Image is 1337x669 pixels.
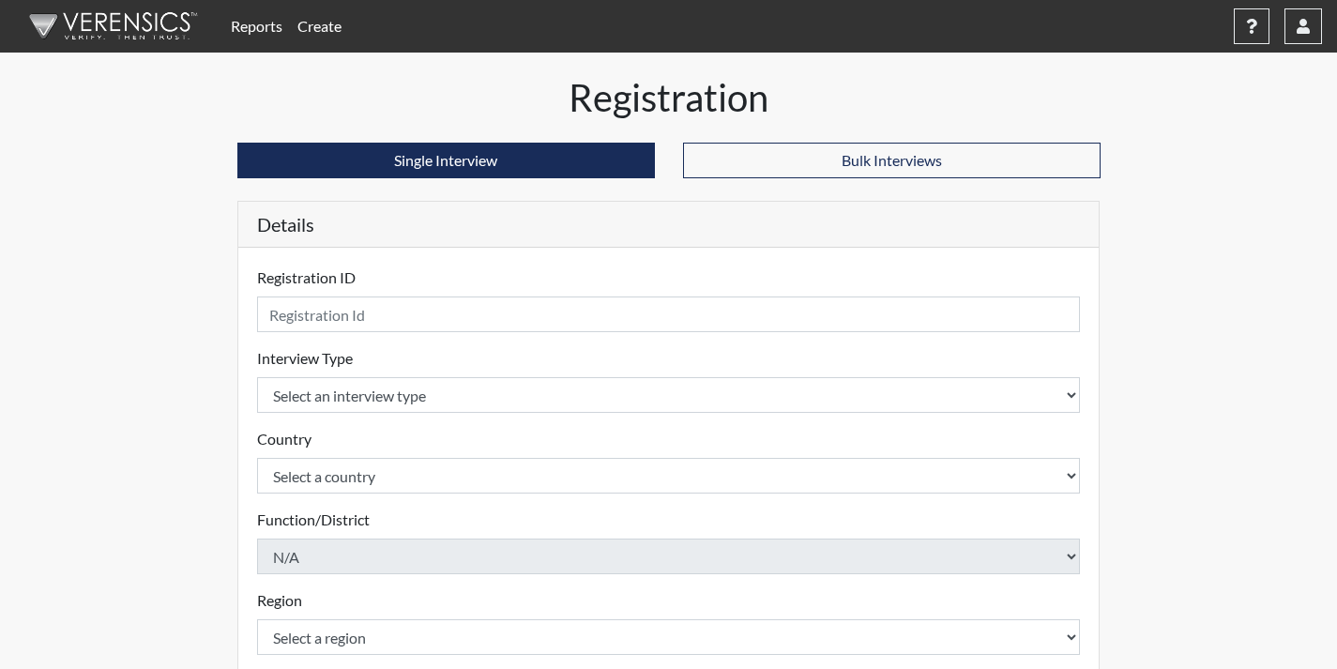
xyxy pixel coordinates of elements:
button: Single Interview [237,143,655,178]
input: Insert a Registration ID, which needs to be a unique alphanumeric value for each interviewee [257,296,1081,332]
label: Function/District [257,509,370,531]
label: Registration ID [257,266,356,289]
a: Reports [223,8,290,45]
label: Country [257,428,311,450]
label: Region [257,589,302,612]
a: Create [290,8,349,45]
h5: Details [238,202,1100,248]
label: Interview Type [257,347,353,370]
button: Bulk Interviews [683,143,1101,178]
h1: Registration [237,75,1101,120]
